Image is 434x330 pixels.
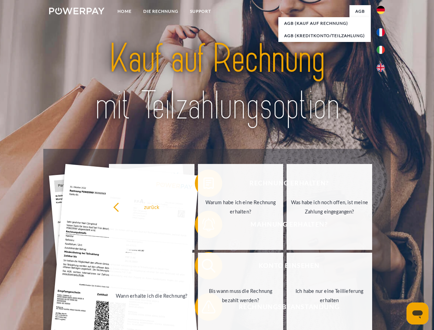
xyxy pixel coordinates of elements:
div: zurück [113,202,190,211]
img: logo-powerpay-white.svg [49,8,104,14]
div: Ich habe nur eine Teillieferung erhalten [291,286,368,305]
div: Was habe ich noch offen, ist meine Zahlung eingegangen? [291,198,368,216]
iframe: Schaltfläche zum Öffnen des Messaging-Fensters [407,302,429,324]
div: Warum habe ich eine Rechnung erhalten? [202,198,279,216]
img: de [377,6,385,14]
a: SUPPORT [184,5,217,18]
a: DIE RECHNUNG [137,5,184,18]
a: agb [349,5,371,18]
div: Wann erhalte ich die Rechnung? [113,291,190,300]
div: Bis wann muss die Rechnung bezahlt werden? [202,286,279,305]
a: Was habe ich noch offen, ist meine Zahlung eingegangen? [287,164,372,250]
img: title-powerpay_de.svg [66,33,368,132]
a: Home [112,5,137,18]
img: en [377,64,385,72]
a: AGB (Kreditkonto/Teilzahlung) [278,30,371,42]
img: it [377,46,385,54]
img: fr [377,28,385,36]
a: AGB (Kauf auf Rechnung) [278,17,371,30]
